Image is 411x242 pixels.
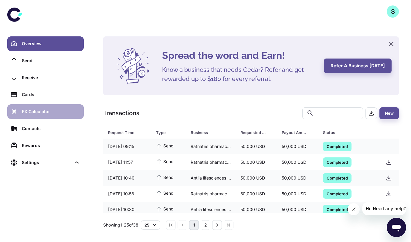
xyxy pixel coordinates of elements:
[156,128,175,137] div: Type
[277,204,318,215] div: 50,000 USD
[240,128,267,137] div: Requested Amount
[186,141,235,152] div: Ratnatris pharmaceuticals pvt ltd
[7,87,84,102] a: Cards
[103,109,139,118] h1: Transactions
[323,128,374,137] span: Status
[165,220,234,230] nav: pagination navigation
[7,121,84,136] a: Contacts
[103,172,151,184] div: [DATE] 10:40
[22,159,71,166] div: Settings
[201,220,210,230] button: Go to page 2
[282,128,308,137] div: Payout Amount
[323,128,366,137] div: Status
[323,159,352,165] span: Completed
[240,128,274,137] span: Requested Amount
[108,128,141,137] div: Request Time
[156,142,174,149] span: Send
[236,156,277,168] div: 50,000 USD
[212,220,222,230] button: Go to next page
[277,141,318,152] div: 50,000 USD
[22,125,80,132] div: Contacts
[236,172,277,184] div: 50,000 USD
[103,204,151,215] div: [DATE] 10:30
[156,190,174,196] span: Send
[22,142,80,149] div: Rewards
[387,218,406,237] iframe: Button to launch messaging window
[162,48,317,63] h4: Spread the word and Earn!
[7,104,84,119] a: FX Calculator
[186,188,235,200] div: Ratnatris pharmaceuticals pvt ltd
[103,188,151,200] div: [DATE] 10:58
[387,5,399,18] button: S
[108,128,149,137] span: Request Time
[323,175,352,181] span: Completed
[103,141,151,152] div: [DATE] 09:15
[103,156,151,168] div: [DATE] 11:57
[22,40,80,47] div: Overview
[277,156,318,168] div: 50,000 USD
[236,188,277,200] div: 50,000 USD
[348,203,360,215] iframe: Close message
[7,138,84,153] a: Rewards
[224,220,233,230] button: Go to last page
[324,59,392,73] button: Refer a business [DATE]
[236,141,277,152] div: 50,000 USD
[323,206,352,212] span: Completed
[277,188,318,200] div: 50,000 USD
[7,53,84,68] a: Send
[7,36,84,51] a: Overview
[362,202,406,215] iframe: Message from company
[7,70,84,85] a: Receive
[162,65,314,83] h5: Know a business that needs Cedar? Refer and get rewarded up to $180 for every referral.
[22,108,80,115] div: FX Calculator
[22,74,80,81] div: Receive
[186,172,235,184] div: Antila lifesciences pvt ltd
[156,128,183,137] span: Type
[7,155,84,170] div: Settings
[236,204,277,215] div: 50,000 USD
[282,128,316,137] span: Payout Amount
[186,204,235,215] div: Antila lifesciences pvt ltd
[156,205,174,212] span: Send
[141,220,160,230] button: 25
[22,91,80,98] div: Cards
[189,220,199,230] button: page 1
[379,107,399,119] button: New
[323,190,352,197] span: Completed
[323,143,352,149] span: Completed
[156,174,174,180] span: Send
[277,172,318,184] div: 50,000 USD
[186,156,235,168] div: Ratnatris pharmaceuticals pvt ltd
[103,222,138,228] p: Showing 1-25 of 38
[22,57,80,64] div: Send
[156,158,174,165] span: Send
